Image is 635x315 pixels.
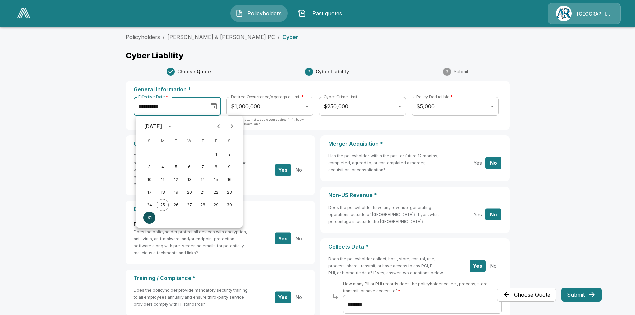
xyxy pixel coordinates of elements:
[291,233,307,244] button: No
[134,152,249,187] h6: Do policyholder employees authenticate fund transfer requests, prevent unauthorized employees fro...
[210,148,222,160] button: 1
[197,199,209,211] button: 28
[17,8,30,18] img: AA Logo
[291,164,307,176] button: No
[223,174,235,186] button: 16
[343,280,502,294] h6: How many PII or PHI records does the policyholder collect, process, store, transmit, or have acce...
[134,86,502,93] p: General Information *
[291,291,307,303] button: No
[143,174,155,186] button: 10
[138,94,168,100] label: Effective Date
[134,287,249,308] h6: Does the policyholder provide mandatory security training to all employees annually and ensure th...
[197,161,209,173] button: 7
[319,97,406,116] div: $250,000
[223,186,235,198] button: 23
[143,212,155,224] button: 31
[170,174,182,186] button: 12
[328,244,502,250] p: Collects Data *
[412,97,498,116] div: $5,000
[316,68,349,75] span: Cyber Liability
[485,209,501,220] button: No
[143,161,155,173] button: 3
[328,192,502,198] p: Non-US Revenue *
[275,233,291,244] button: Yes
[170,186,182,198] button: 19
[210,174,222,186] button: 15
[143,199,155,211] button: 24
[157,134,169,148] span: Monday
[226,97,313,116] div: $1,000,000
[157,174,169,186] button: 11
[561,288,602,302] button: Submit
[308,69,310,74] text: 2
[210,161,222,173] button: 8
[309,9,345,17] span: Past quotes
[246,9,283,17] span: Policyholders
[183,161,195,173] button: 6
[143,134,155,148] span: Sunday
[157,199,169,211] button: 25
[143,186,155,198] button: 17
[328,255,444,276] h6: Does the policyholder collect, host, store, control, use, process, share, transmit, or have acces...
[210,134,222,148] span: Friday
[212,120,225,133] button: Previous month
[225,120,239,133] button: Next month
[126,52,510,60] p: Cyber Liability
[167,34,275,40] a: [PERSON_NAME] & [PERSON_NAME] PC
[126,33,510,41] nav: breadcrumb
[163,33,165,41] li: /
[328,141,502,147] p: Merger Acquisition *
[230,5,288,22] button: Policyholders IconPolicyholders
[170,134,182,148] span: Tuesday
[485,260,501,272] button: No
[454,68,468,75] span: Submit
[183,186,195,198] button: 20
[157,186,169,198] button: 18
[177,68,211,75] span: Choose Quote
[170,199,182,211] button: 26
[497,288,556,302] button: Choose Quote
[183,199,195,211] button: 27
[470,209,486,220] button: Yes
[126,34,160,40] a: Policyholders
[235,9,243,17] img: Policyholders Icon
[324,94,357,100] label: Cyber Crime Limit
[470,260,486,272] button: Yes
[134,221,157,228] label: Devices
[226,117,313,131] p: Carriers will attempt to quote your desired limit, but will return what is available.
[197,134,209,148] span: Thursday
[134,141,307,147] p: Cyber Crime *
[183,174,195,186] button: 13
[278,33,280,41] li: /
[197,186,209,198] button: 21
[282,34,298,40] p: Cyber
[197,174,209,186] button: 14
[231,94,304,100] label: Desired Occurrence/Aggregate Limit
[183,134,195,148] span: Wednesday
[207,100,220,113] button: Choose date, selected date is Aug 31, 2025
[144,122,162,130] div: [DATE]
[210,186,222,198] button: 22
[275,291,291,303] button: Yes
[134,275,307,281] p: Training / Compliance *
[485,157,501,169] button: No
[170,161,182,173] button: 5
[223,134,235,148] span: Saturday
[275,164,291,176] button: Yes
[446,69,448,74] text: 3
[134,228,249,256] h6: Does the policyholder protect all devices with encryption, anti-virus, anti-malware, and/or endpo...
[223,161,235,173] button: 9
[416,94,453,100] label: Policy Deductible
[328,152,444,173] h6: Has the policyholder, within the past or future 12 months, completed, agreed to, or contemplated ...
[210,199,222,211] button: 29
[328,204,444,225] h6: Does the policyholder have any revenue-generating operations outside of [GEOGRAPHIC_DATA]? If yes...
[223,148,235,160] button: 2
[164,121,175,132] button: calendar view is open, switch to year view
[293,5,350,22] button: Past quotes IconPast quotes
[470,157,486,169] button: Yes
[157,161,169,173] button: 4
[298,9,306,17] img: Past quotes Icon
[223,199,235,211] button: 30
